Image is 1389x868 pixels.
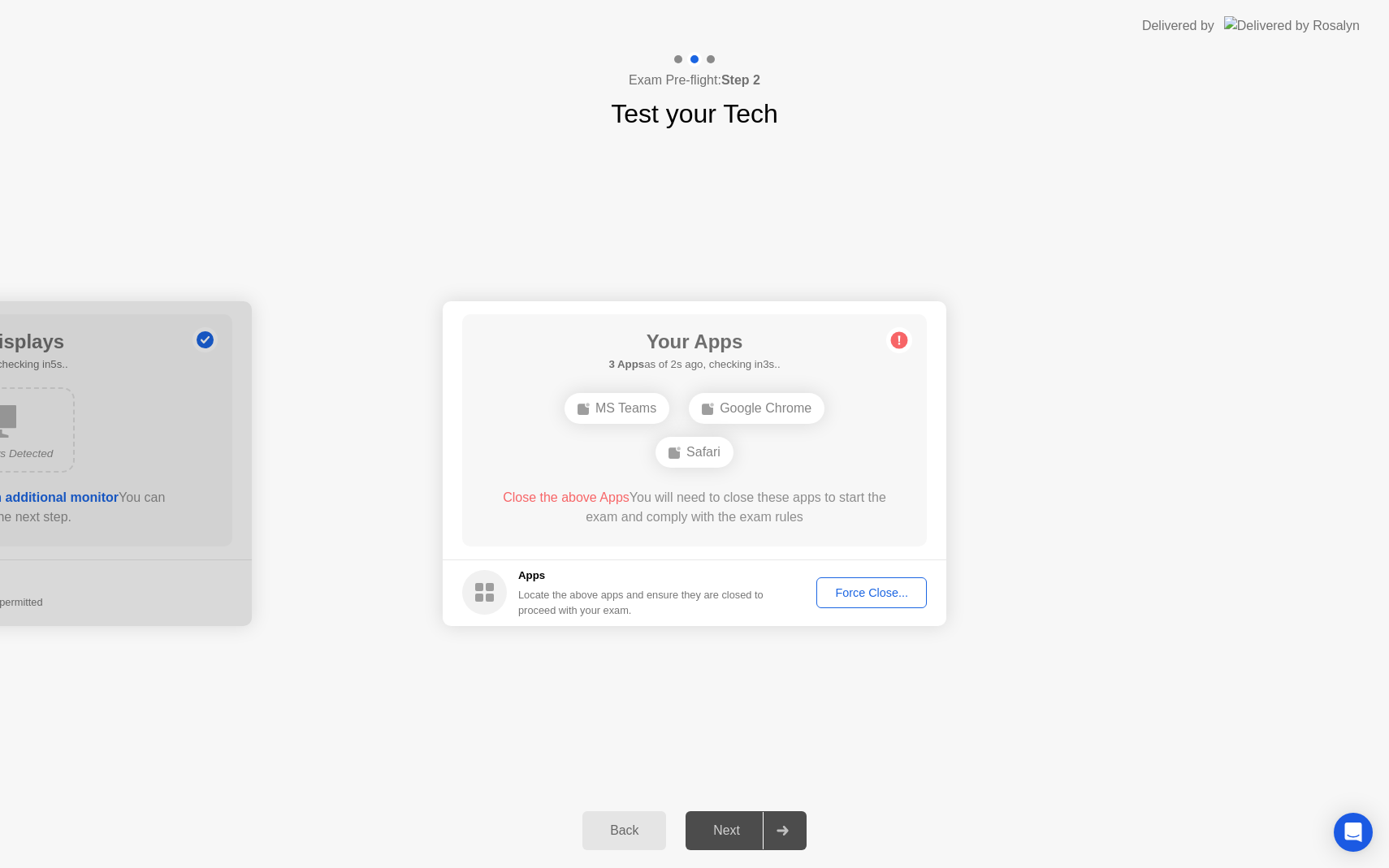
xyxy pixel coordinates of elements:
div: Google Chrome [689,393,824,424]
h5: Apps [518,568,764,584]
div: Back [587,823,661,838]
div: Open Intercom Messenger [1334,813,1373,852]
div: You will need to close these apps to start the exam and comply with the exam rules [486,488,904,527]
h1: Your Apps [608,327,780,356]
h5: as of 2s ago, checking in3s.. [608,356,780,373]
button: Force Close... [816,577,927,608]
div: MS Teams [565,393,669,424]
h1: Test your Tech [611,94,778,133]
div: Delivered by [1142,16,1214,36]
img: Delivered by Rosalyn [1224,16,1360,35]
h4: Exam Pre-flight: [629,71,760,90]
div: Locate the above apps and ensure they are closed to proceed with your exam. [518,587,764,618]
b: 3 Apps [608,358,644,370]
div: Safari [656,437,733,468]
button: Back [582,811,666,850]
button: Next [686,811,807,850]
b: Step 2 [721,73,760,87]
div: Force Close... [822,586,921,599]
span: Close the above Apps [503,490,630,504]
div: Next [690,823,763,838]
